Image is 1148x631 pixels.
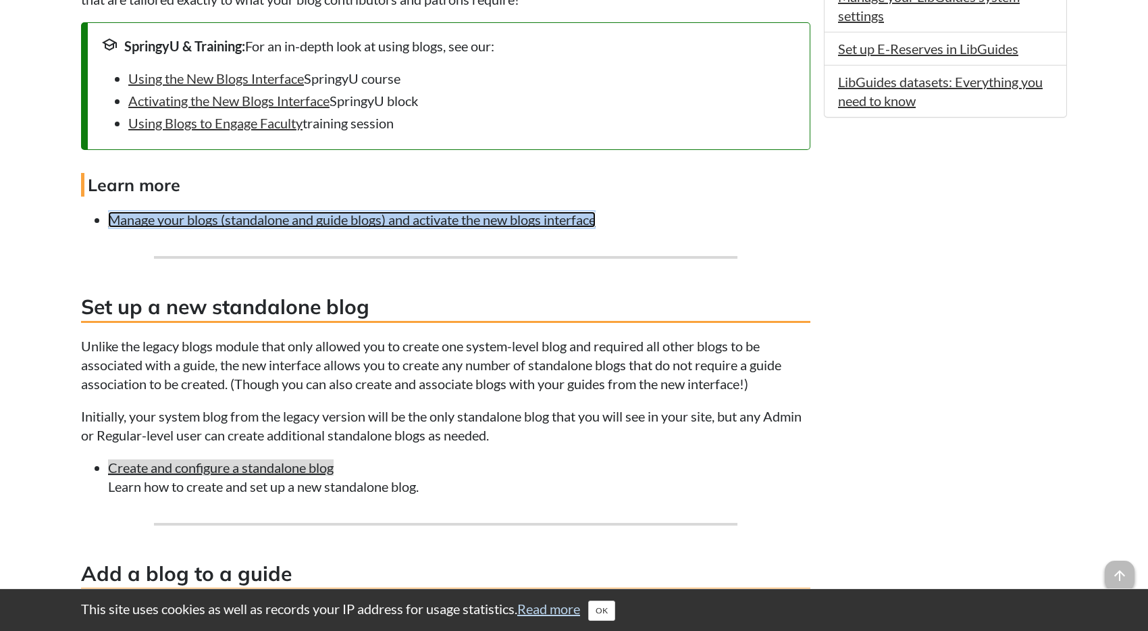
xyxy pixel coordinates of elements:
a: Set up E-Reserves in LibGuides [838,41,1018,57]
strong: SpringyU & Training: [124,38,245,54]
a: Manage your blogs (standalone and guide blogs) and activate the new blogs interface [108,211,596,228]
h4: Learn more [81,173,810,197]
a: Read more [517,601,580,617]
span: arrow_upward [1105,561,1134,590]
li: SpringyU block [128,91,796,110]
h3: Set up a new standalone blog [81,293,810,323]
p: Initially, your system blog from the legacy version will be the only standalone blog that you wil... [81,407,810,445]
span: school [101,36,118,53]
a: Using Blogs to Engage Faculty [128,115,303,131]
h3: Add a blog to a guide [81,559,810,590]
a: arrow_upward [1105,562,1134,578]
a: Activating the New Blogs Interface [128,93,330,109]
div: This site uses cookies as well as records your IP address for usage statistics. [68,599,1080,621]
a: Create and configure a standalone blog [108,459,334,476]
button: Close [588,601,615,621]
li: Learn how to create and set up a new standalone blog. [108,458,810,496]
a: Using the New Blogs Interface [128,70,304,86]
li: training session [128,113,796,132]
p: Unlike the legacy blogs module that only allowed you to create one system-level blog and required... [81,336,810,393]
li: SpringyU course [128,69,796,88]
a: LibGuides datasets: Everything you need to know [838,74,1043,109]
div: For an in-depth look at using blogs, see our: [101,36,796,55]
